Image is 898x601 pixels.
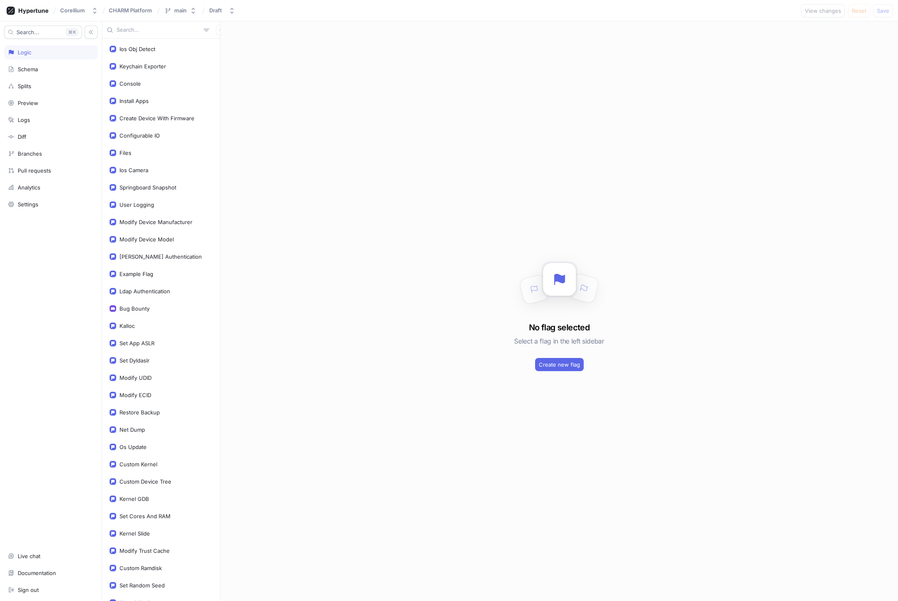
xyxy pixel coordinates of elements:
[119,478,171,485] div: Custom Device Tree
[18,66,38,72] div: Schema
[877,8,889,13] span: Save
[535,358,584,371] button: Create new flag
[119,409,160,416] div: Restore Backup
[206,4,239,17] button: Draft
[119,98,149,104] div: Install Apps
[18,553,40,559] div: Live chat
[119,530,150,537] div: Kernel Slide
[18,184,40,191] div: Analytics
[119,357,150,364] div: Set Dyldaslr
[109,7,152,13] span: CHARM Platform
[18,117,30,123] div: Logs
[4,566,98,580] a: Documentation
[119,461,157,468] div: Custom Kernel
[119,496,149,502] div: Kernel GDB
[119,236,174,243] div: Modify Device Model
[174,7,187,14] div: main
[119,150,131,156] div: Files
[161,4,200,17] button: main
[18,587,39,593] div: Sign out
[60,7,85,14] div: Corellium
[18,83,31,89] div: Splits
[119,201,154,208] div: User Logging
[119,323,135,329] div: Kalloc
[119,565,162,571] div: Custom Ramdisk
[119,46,155,52] div: Ios Obj Detect
[119,513,171,519] div: Set Cores And RAM
[801,4,845,17] button: View changes
[119,288,170,295] div: Ldap Authentication
[119,305,150,312] div: Bug Bounty
[18,49,31,56] div: Logic
[18,150,42,157] div: Branches
[119,253,202,260] div: [PERSON_NAME] Authentication
[119,80,141,87] div: Console
[18,133,26,140] div: Diff
[16,30,39,35] span: Search...
[18,570,56,576] div: Documentation
[119,547,170,554] div: Modify Trust Cache
[65,28,78,36] div: K
[119,132,160,139] div: Configurable IO
[805,8,841,13] span: View changes
[119,374,152,381] div: Modify UDID
[514,334,604,348] h5: Select a flag in the left sidebar
[18,201,38,208] div: Settings
[529,321,589,334] h3: No flag selected
[119,271,153,277] div: Example Flag
[119,184,176,191] div: Springboard Snapshot
[4,26,82,39] button: Search...K
[119,115,194,122] div: Create Device With Firmware
[119,340,154,346] div: Set App ASLR
[119,392,151,398] div: Modify ECID
[119,582,165,589] div: Set Random Seed
[117,26,200,34] input: Search...
[119,63,166,70] div: Keychain Exporter
[119,444,147,450] div: Os Update
[57,4,101,17] button: Corellium
[18,100,38,106] div: Preview
[848,4,870,17] button: Reset
[209,7,222,14] div: Draft
[539,362,580,367] span: Create new flag
[18,167,51,174] div: Pull requests
[119,219,192,225] div: Modify Device Manufacturer
[119,426,145,433] div: Net Dump
[852,8,866,13] span: Reset
[119,167,148,173] div: Ios Camera
[873,4,893,17] button: Save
